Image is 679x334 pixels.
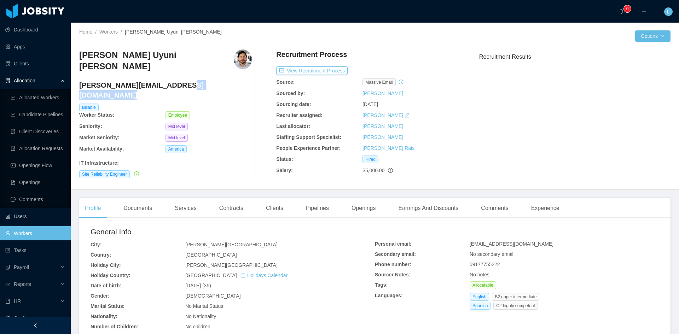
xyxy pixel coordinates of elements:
b: Market Seniority: [79,135,120,140]
b: People Experience Partner: [276,145,341,151]
a: icon: exportView Recruitment Process [276,68,348,74]
b: Staffing Support Specialist: [276,134,341,140]
a: icon: profileTasks [5,243,65,257]
span: English [470,293,489,301]
span: C2 highly competent [493,302,538,310]
a: icon: check-circle [133,171,139,177]
span: L [667,7,670,16]
b: Recruiter assigned: [276,112,323,118]
span: Hired [362,156,378,163]
a: icon: file-searchClient Discoveries [11,124,65,139]
b: Seniority: [79,123,102,129]
span: No Nationality [185,314,216,319]
b: Phone number: [375,262,411,267]
i: icon: edit [405,113,410,118]
b: Gender: [91,293,110,299]
span: $5,000.00 [362,168,384,173]
a: icon: file-doneAllocation Requests [11,141,65,156]
b: Salary: [276,168,293,173]
b: Personal email: [375,241,412,247]
a: icon: calendarHolidays Calendar [240,273,288,278]
span: No notes [470,272,489,277]
span: 59177755222 [470,262,500,267]
b: Date of birth: [91,283,121,288]
h3: Recruitment Results [479,52,671,61]
span: [DATE] (35) [185,283,211,288]
span: Allocation [14,78,35,83]
span: Allocatable [470,281,496,289]
div: Profile [79,198,106,218]
span: [EMAIL_ADDRESS][DOMAIN_NAME] [470,241,553,247]
a: [PERSON_NAME] Rais [362,145,414,151]
div: Comments [475,198,514,218]
b: Secondary email: [375,251,416,257]
a: [PERSON_NAME] [362,90,403,96]
b: IT Infrastructure : [79,160,119,166]
a: [PERSON_NAME] [362,112,403,118]
span: Configuration [14,315,43,321]
button: icon: exportView Recruitment Process [276,66,348,75]
span: Employee [166,111,190,119]
span: No children [185,324,210,329]
span: [PERSON_NAME] Uyuni [PERSON_NAME] [125,29,222,35]
button: Optionsicon: down [635,30,671,42]
span: Spanish [470,302,491,310]
b: Market Availability: [79,146,124,152]
span: Payroll [14,264,29,270]
a: icon: auditClients [5,57,65,71]
div: Contracts [214,198,249,218]
span: No Marital Status [185,303,223,309]
span: Massive Email [362,78,395,86]
div: Experience [526,198,565,218]
span: Billable [79,104,99,111]
b: Sourced by: [276,90,305,96]
span: Mid level [166,123,188,130]
a: icon: messageComments [11,192,65,206]
img: d762c864-b0ed-406d-9984-7d5fb302340e_68acc87f012d6-400w.png [234,49,252,69]
a: icon: line-chartCandidate Pipelines [11,107,65,122]
a: icon: line-chartAllocated Workers [11,90,65,105]
b: Marital Status: [91,303,124,309]
span: / [121,29,122,35]
a: icon: file-textOpenings [11,175,65,189]
a: icon: userWorkers [5,226,65,240]
sup: 0 [624,5,631,12]
i: icon: history [399,80,404,84]
span: America [166,145,187,153]
i: icon: calendar [240,273,245,278]
b: Worker Status: [79,112,114,118]
a: icon: appstoreApps [5,40,65,54]
i: icon: bell [619,9,624,14]
span: [PERSON_NAME][GEOGRAPHIC_DATA] [185,242,278,247]
b: Languages: [375,293,403,298]
a: [PERSON_NAME] [362,123,403,129]
span: Site Reliability Engineer [79,170,130,178]
span: Reports [14,281,31,287]
span: [GEOGRAPHIC_DATA] [185,273,288,278]
b: Source: [276,79,295,85]
div: Documents [118,198,158,218]
span: [PERSON_NAME][GEOGRAPHIC_DATA] [185,262,278,268]
span: [DEMOGRAPHIC_DATA] [185,293,241,299]
b: City: [91,242,101,247]
span: [GEOGRAPHIC_DATA] [185,252,237,258]
i: icon: setting [5,316,10,321]
b: Holiday City: [91,262,121,268]
span: Mid level [166,134,188,142]
a: icon: pie-chartDashboard [5,23,65,37]
div: Clients [260,198,289,218]
b: Country: [91,252,111,258]
a: [PERSON_NAME] [362,134,403,140]
span: HR [14,298,21,304]
h4: Recruitment Process [276,49,347,59]
i: icon: file-protect [5,265,10,270]
h3: [PERSON_NAME] Uyuni [PERSON_NAME] [79,49,234,72]
a: Home [79,29,92,35]
span: / [95,29,97,35]
a: Workers [99,29,118,35]
span: No secondary email [470,251,513,257]
i: icon: book [5,299,10,304]
b: Sourcer Notes: [375,272,410,277]
h4: [PERSON_NAME][EMAIL_ADDRESS][DOMAIN_NAME] [79,80,252,100]
h2: General Info [91,226,375,238]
